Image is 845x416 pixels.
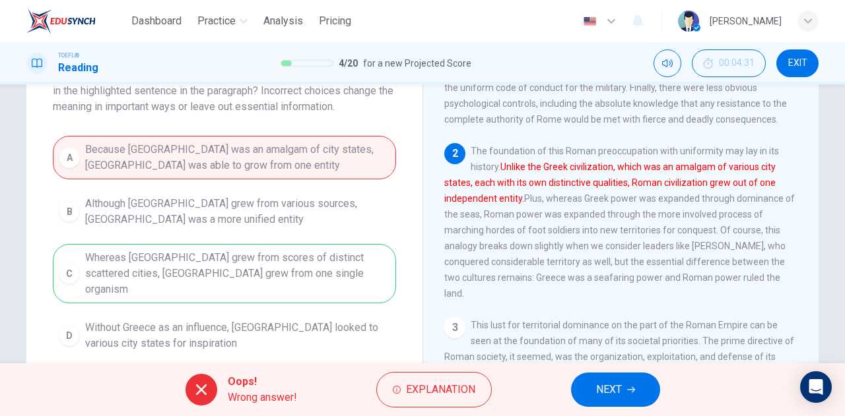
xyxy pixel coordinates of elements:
span: 4 / 20 [339,55,358,71]
a: EduSynch logo [26,8,126,34]
button: 00:04:31 [692,49,766,77]
div: Hide [692,49,766,77]
span: The foundation of this Roman preoccupation with uniformity may lay in its history. Plus, whereas ... [444,146,795,299]
div: Mute [654,49,681,77]
button: Analysis [258,9,308,33]
h1: Reading [58,60,98,76]
font: Unlike the Greek civilization, which was an amalgam of various city states, each with its own dis... [444,162,776,204]
div: 3 [444,317,465,338]
span: Which of the sentences below best expresses the essential information in the highlighted sentence... [53,67,396,115]
div: [PERSON_NAME] [710,13,782,29]
span: Oops! [228,374,297,390]
button: NEXT [571,372,660,407]
button: Dashboard [126,9,187,33]
button: Practice [192,9,253,33]
span: 00:04:31 [719,58,755,69]
span: Explanation [406,380,475,399]
button: Explanation [376,372,492,407]
span: TOEFL® [58,51,79,60]
span: Pricing [319,13,351,29]
img: en [582,16,598,26]
button: Pricing [314,9,356,33]
img: EduSynch logo [26,8,96,34]
span: Dashboard [131,13,182,29]
span: for a new Projected Score [363,55,471,71]
div: 2 [444,143,465,164]
span: NEXT [596,380,622,399]
span: Practice [197,13,236,29]
span: Wrong answer! [228,390,297,405]
span: EXIT [788,58,807,69]
span: Analysis [263,13,303,29]
button: EXIT [776,49,819,77]
div: Open Intercom Messenger [800,371,832,403]
img: Profile picture [678,11,699,32]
